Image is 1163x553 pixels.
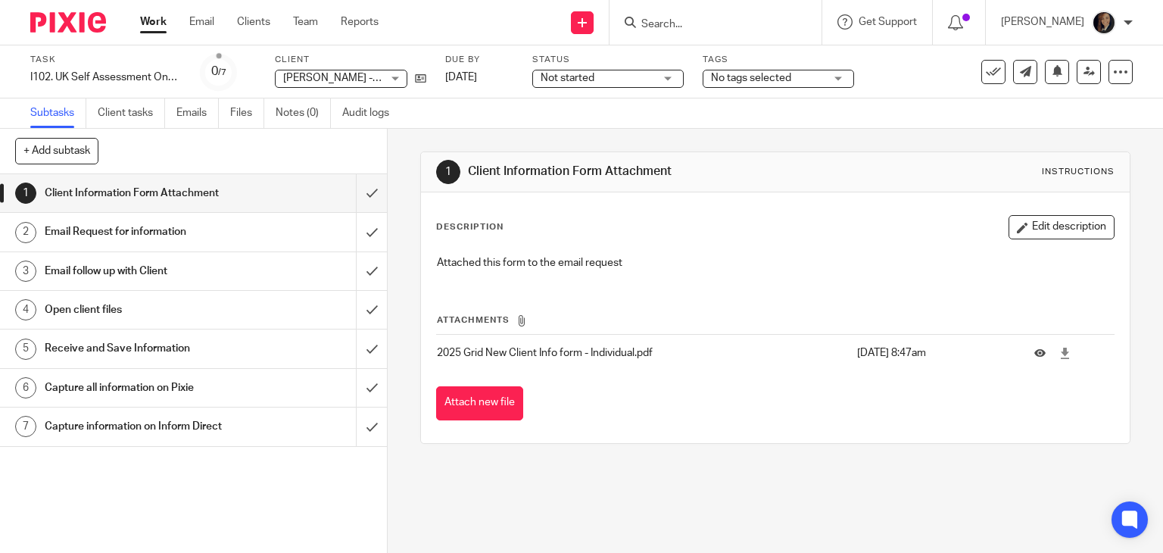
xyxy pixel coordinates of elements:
input: Search [640,18,776,32]
div: 2 [15,222,36,243]
p: 2025 Grid New Client Info form - Individual.pdf [437,345,850,361]
a: Reports [341,14,379,30]
a: Files [230,98,264,128]
a: Notes (0) [276,98,331,128]
button: Edit description [1009,215,1115,239]
div: 0 [211,63,226,80]
span: Not started [541,73,594,83]
a: Subtasks [30,98,86,128]
div: 3 [15,261,36,282]
h1: Email follow up with Client [45,260,242,283]
span: Attachments [437,316,510,324]
span: Get Support [859,17,917,27]
p: [PERSON_NAME] [1001,14,1084,30]
h1: Capture information on Inform Direct [45,415,242,438]
h1: Client Information Form Attachment [45,182,242,205]
div: Instructions [1042,166,1115,178]
span: [PERSON_NAME] - GUK2525 [283,73,420,83]
a: Client tasks [98,98,165,128]
h1: Open client files [45,298,242,321]
a: Emails [176,98,219,128]
button: Attach new file [436,386,523,420]
a: Download [1059,345,1071,361]
img: Screenshot%202023-08-23%20174648.png [1092,11,1116,35]
a: Email [189,14,214,30]
div: 7 [15,416,36,437]
div: 1 [15,183,36,204]
div: 5 [15,339,36,360]
h1: Capture all information on Pixie [45,376,242,399]
p: Attached this form to the email request [437,255,1115,270]
p: Description [436,221,504,233]
div: 4 [15,299,36,320]
p: [DATE] 8:47am [857,345,1012,361]
button: + Add subtask [15,138,98,164]
img: Pixie [30,12,106,33]
span: [DATE] [445,72,477,83]
label: Client [275,54,426,66]
span: No tags selected [711,73,791,83]
div: 1 [436,160,460,184]
a: Clients [237,14,270,30]
label: Due by [445,54,513,66]
small: /7 [218,68,226,77]
h1: Receive and Save Information [45,337,242,360]
label: Status [532,54,684,66]
a: Work [140,14,167,30]
a: Audit logs [342,98,401,128]
div: 6 [15,377,36,398]
h1: Email Request for information [45,220,242,243]
label: Tags [703,54,854,66]
a: Team [293,14,318,30]
div: I102. UK Self Assessment Onboarding: Request Information [30,70,182,85]
label: Task [30,54,182,66]
h1: Client Information Form Attachment [468,164,807,180]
